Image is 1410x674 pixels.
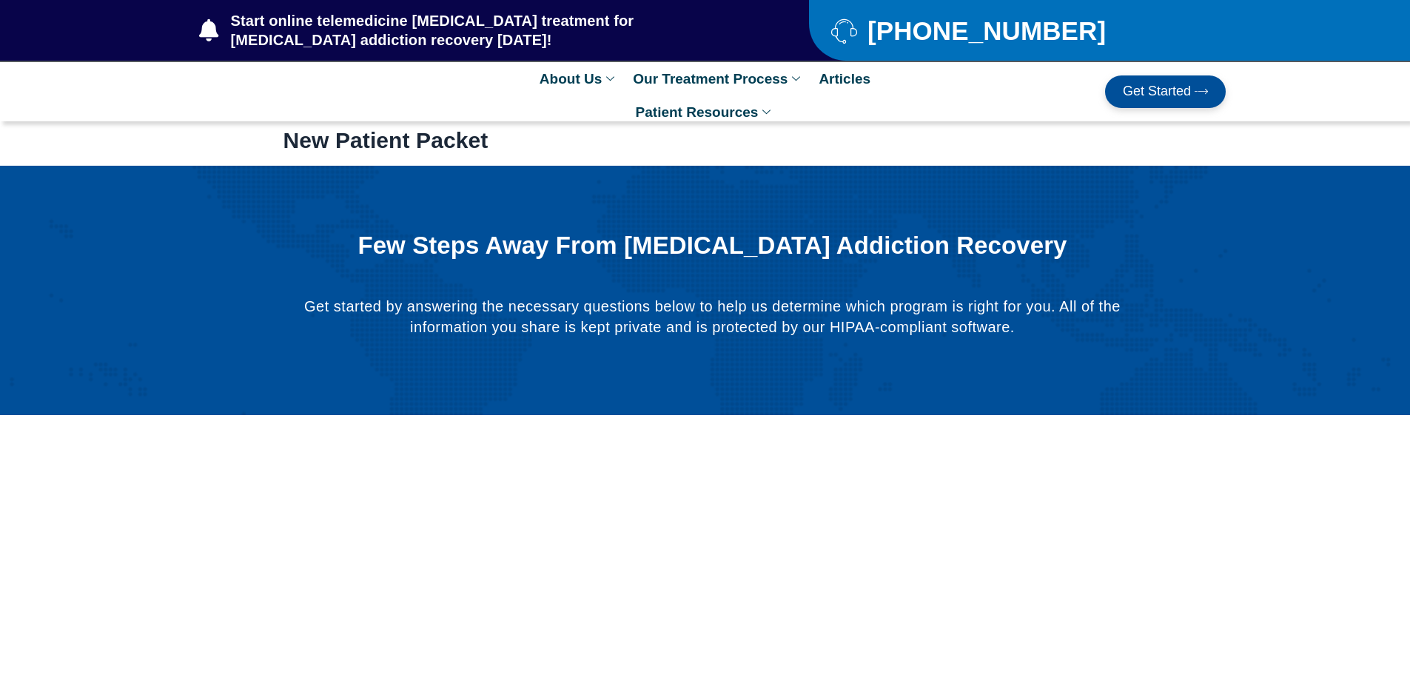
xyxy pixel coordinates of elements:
[811,62,878,95] a: Articles
[227,11,751,50] span: Start online telemedicine [MEDICAL_DATA] treatment for [MEDICAL_DATA] addiction recovery [DATE]!
[1123,84,1191,99] span: Get Started
[199,11,750,50] a: Start online telemedicine [MEDICAL_DATA] treatment for [MEDICAL_DATA] addiction recovery [DATE]!
[1105,75,1226,108] a: Get Started
[532,62,625,95] a: About Us
[283,127,1127,154] h1: New Patient Packet
[831,18,1189,44] a: [PHONE_NUMBER]
[628,95,782,129] a: Patient Resources
[625,62,811,95] a: Our Treatment Process
[864,21,1106,40] span: [PHONE_NUMBER]
[340,232,1084,259] h1: Few Steps Away From [MEDICAL_DATA] Addiction Recovery
[303,296,1121,337] p: Get started by answering the necessary questions below to help us determine which program is righ...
